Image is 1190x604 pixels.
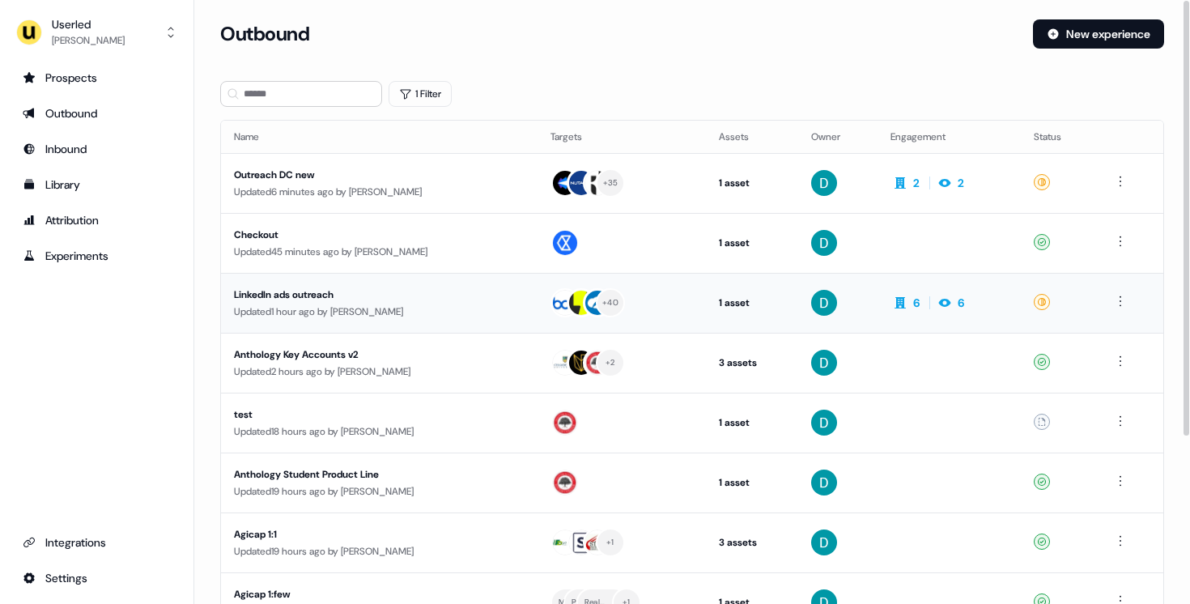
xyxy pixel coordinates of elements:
[234,347,525,363] div: Anthology Key Accounts v2
[234,184,525,200] div: Updated 6 minutes ago by [PERSON_NAME]
[234,466,525,483] div: Anthology Student Product Line
[234,586,525,602] div: Agicap 1:few
[23,212,171,228] div: Attribution
[52,16,125,32] div: Userled
[811,530,837,555] img: David
[719,534,785,551] div: 3 assets
[234,423,525,440] div: Updated 18 hours ago by [PERSON_NAME]
[13,136,181,162] a: Go to Inbound
[719,415,785,431] div: 1 asset
[234,526,525,542] div: Agicap 1:1
[13,207,181,233] a: Go to attribution
[23,141,171,157] div: Inbound
[606,535,614,550] div: + 1
[389,81,452,107] button: 1 Filter
[234,406,525,423] div: test
[878,121,1021,153] th: Engagement
[602,296,618,310] div: + 40
[234,483,525,500] div: Updated 19 hours ago by [PERSON_NAME]
[234,304,525,320] div: Updated 1 hour ago by [PERSON_NAME]
[234,287,525,303] div: LinkedIn ads outreach
[13,172,181,198] a: Go to templates
[23,177,171,193] div: Library
[811,230,837,256] img: David
[603,176,618,190] div: + 35
[538,121,706,153] th: Targets
[811,350,837,376] img: David
[234,227,525,243] div: Checkout
[13,243,181,269] a: Go to experiments
[606,355,615,370] div: + 2
[811,170,837,196] img: David
[234,167,525,183] div: Outreach DC new
[234,244,525,260] div: Updated 45 minutes ago by [PERSON_NAME]
[719,175,785,191] div: 1 asset
[1033,19,1164,49] button: New experience
[958,295,964,311] div: 6
[13,565,181,591] a: Go to integrations
[23,570,171,586] div: Settings
[719,355,785,371] div: 3 assets
[706,121,798,153] th: Assets
[13,65,181,91] a: Go to prospects
[811,470,837,496] img: David
[234,543,525,559] div: Updated 19 hours ago by [PERSON_NAME]
[719,235,785,251] div: 1 asset
[13,13,181,52] button: Userled[PERSON_NAME]
[52,32,125,49] div: [PERSON_NAME]
[719,295,785,311] div: 1 asset
[234,364,525,380] div: Updated 2 hours ago by [PERSON_NAME]
[13,100,181,126] a: Go to outbound experience
[913,175,920,191] div: 2
[958,175,964,191] div: 2
[221,121,538,153] th: Name
[719,474,785,491] div: 1 asset
[23,248,171,264] div: Experiments
[13,530,181,555] a: Go to integrations
[811,410,837,436] img: David
[1021,121,1098,153] th: Status
[811,290,837,316] img: David
[23,534,171,551] div: Integrations
[23,70,171,86] div: Prospects
[23,105,171,121] div: Outbound
[913,295,920,311] div: 6
[798,121,878,153] th: Owner
[220,22,309,46] h3: Outbound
